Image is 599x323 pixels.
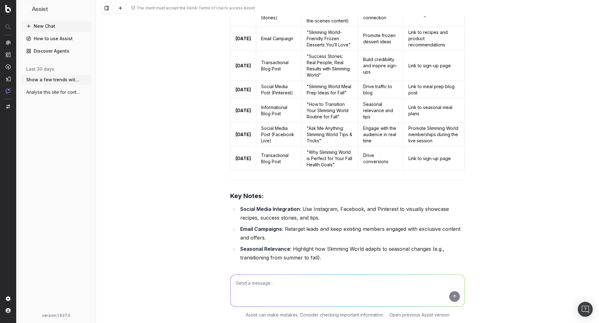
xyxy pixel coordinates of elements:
td: "Ask Me Anything: Slimming World Tips & Tricks" [302,123,358,147]
td: "Why Slimming World is Perfect for Your Fall Health Goals" [302,147,358,171]
strong: Social Media Integration [240,206,300,212]
td: Social Media Post (Facebook Live) [256,123,302,147]
img: Studio [6,76,11,81]
td: Transactional Blog Post [256,147,302,171]
td: "Slimming World-Friendly Frozen Desserts You’ll Love" [302,27,358,51]
div: The client must accept the GenAI Terms of Use to access Assist [137,6,255,11]
td: Engage with the audience in real time [358,123,403,147]
td: "Slimming World Meal Prep Ideas for Fall" [302,81,358,99]
td: Promote frozen dessert ideas [358,27,403,51]
img: Analytics [6,40,11,45]
td: Informational Blog Post [256,99,302,123]
strong: Key Notes: [230,192,264,200]
li: : Use Instagram, Facebook, and Pinterest to visually showcase recipes, success stories, and tips. [238,205,465,222]
strong: Email Campaigns [240,226,282,232]
span: last 30 days [26,66,54,72]
td: Email Campaign [256,27,302,51]
td: Social Media Post (Pinterest) [256,81,302,99]
span: Analyse this site for content by checkin [26,89,81,95]
button: Analyse this site for content by checkin [21,87,91,97]
strong: [DATE] [236,132,251,137]
img: My account [6,308,11,313]
div: Open Intercom Messenger [578,302,593,317]
strong: [DATE] [236,87,251,92]
strong: [DATE] [236,156,251,161]
li: : Retarget leads and keep existing members engaged with exclusive content and offers. [238,225,465,242]
a: How to use Assist [21,34,91,44]
button: New Chat [21,21,91,31]
strong: Seasonal Relevance [240,246,290,252]
img: Setting [6,296,11,301]
img: Botify logo [5,5,11,13]
div: version: 1.637.0 [24,313,89,318]
td: Transactional Blog Post [256,51,302,81]
a: Open previous Assist version [389,312,450,318]
img: Intelligence [6,52,11,57]
strong: [DATE] [236,63,251,68]
img: Assist [6,88,11,93]
td: Link to seasonal meal plans [403,99,465,123]
strong: [DATE] [236,36,251,41]
button: Show a few trends within the frozen food [21,75,91,85]
strong: [DATE] [236,108,251,113]
h1: Assist [32,5,48,14]
span: Show a few trends within the frozen food [26,77,81,83]
td: Promote Slimming World memberships during the live session [403,123,465,147]
img: Assist [24,6,29,12]
td: Drive traffic to blog [358,81,403,99]
td: Build credibility and inspire sign-ups [358,51,403,81]
p: Assist can make mistakes. Consider checking important information. [246,312,384,318]
td: "Success Stories: Real People, Real Results with Slimming World" [302,51,358,81]
td: Link to sign-up page [403,51,465,81]
li: : Highlight how Slimming World adapts to seasonal changes (e.g., transitioning from summer to fall). [238,245,465,262]
img: Activation [6,64,11,69]
td: Link to meal prep blog post [403,81,465,99]
td: "How to Transition Your Slimming World Routine for Fall" [302,99,358,123]
a: Discover Agents [21,46,91,56]
button: Assist [24,5,89,14]
td: Link to sign-up page [403,147,465,171]
td: Drive conversions [358,147,403,171]
td: Seasonal relevance and tips [358,99,403,123]
img: Switch project [6,104,10,109]
td: Link to recipes and product recommendations [403,27,465,51]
